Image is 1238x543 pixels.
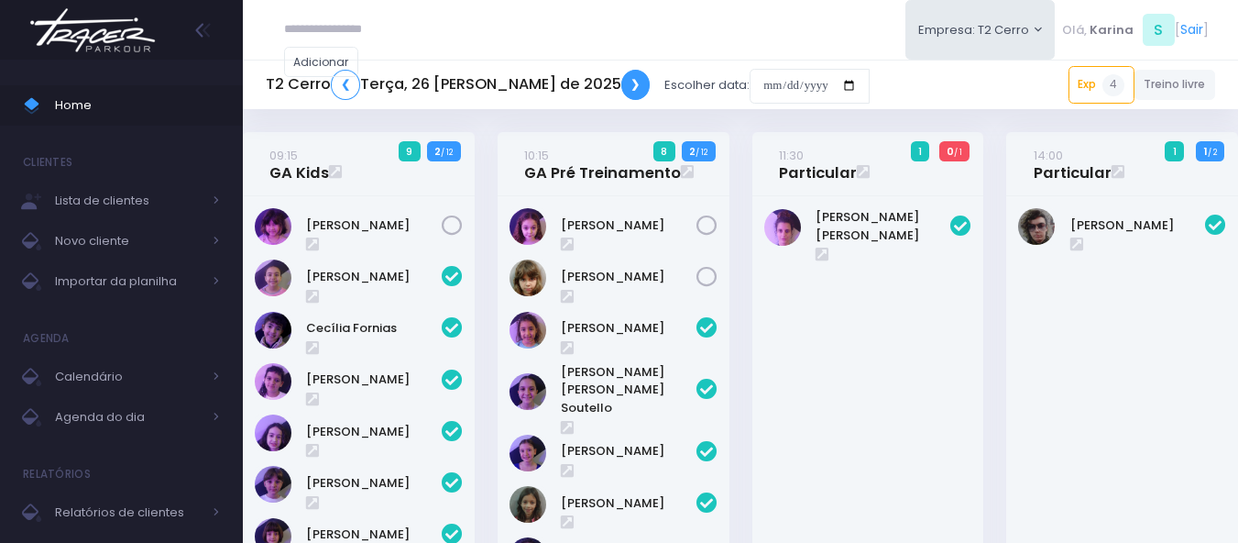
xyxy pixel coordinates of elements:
[255,208,291,245] img: Chiara Real Oshima Hirata
[255,312,291,349] img: Cecília Fornias Gomes
[1034,146,1112,183] a: 14:00Particular
[306,319,442,338] a: Cecília Fornias
[55,229,202,253] span: Novo cliente
[764,209,801,246] img: Maria Laura Bertazzi
[1143,14,1175,46] span: S
[306,216,442,235] a: [PERSON_NAME]
[561,268,696,286] a: [PERSON_NAME]
[23,320,70,357] h4: Agenda
[255,260,291,296] img: Beatriz Cogo
[269,147,298,164] small: 09:15
[55,365,202,389] span: Calendário
[255,466,291,503] img: Maria Clara Frateschi
[561,363,696,417] a: [PERSON_NAME] [PERSON_NAME] Soutello
[55,189,202,213] span: Lista de clientes
[1068,66,1134,103] a: Exp4
[509,435,546,471] img: Jasmim rocha
[55,501,202,525] span: Relatórios de clientes
[561,216,696,235] a: [PERSON_NAME]
[23,456,91,493] h4: Relatórios
[55,405,202,429] span: Agenda do dia
[947,144,954,159] strong: 0
[779,147,804,164] small: 11:30
[1134,70,1216,100] a: Treino livre
[1180,20,1203,39] a: Sair
[306,474,442,493] a: [PERSON_NAME]
[306,268,442,286] a: [PERSON_NAME]
[55,94,220,117] span: Home
[1165,141,1184,161] span: 1
[399,141,421,161] span: 9
[653,141,675,161] span: 8
[441,147,453,158] small: / 12
[509,260,546,296] img: Nina Carletto Barbosa
[1055,9,1215,50] div: [ ]
[524,147,549,164] small: 10:15
[1018,208,1055,245] img: Fernando Pires Amary
[509,486,546,523] img: Julia de Campos Munhoz
[23,144,72,181] h4: Clientes
[1102,74,1124,96] span: 4
[524,146,681,183] a: 10:15GA Pré Treinamento
[266,64,870,106] div: Escolher data:
[1062,21,1087,39] span: Olá,
[561,319,696,338] a: [PERSON_NAME]
[266,70,650,100] h5: T2 Cerro Terça, 26 [PERSON_NAME] de 2025
[954,147,962,158] small: / 1
[255,415,291,451] img: Isabela de Brito Moffa
[1090,21,1134,39] span: Karina
[55,270,202,294] span: Importar da planilha
[306,371,442,389] a: [PERSON_NAME]
[816,208,951,244] a: [PERSON_NAME] [PERSON_NAME]
[561,442,696,460] a: [PERSON_NAME]
[269,146,329,183] a: 09:15GA Kids
[509,312,546,349] img: Alice Oliveira Castro
[911,141,930,161] span: 1
[434,144,441,159] strong: 2
[255,363,291,400] img: Clara Guimaraes Kron
[509,208,546,245] img: Luisa Tomchinsky Montezano
[1208,147,1217,158] small: / 2
[696,147,707,158] small: / 12
[1034,147,1063,164] small: 14:00
[689,144,696,159] strong: 2
[779,146,857,183] a: 11:30Particular
[284,47,359,77] a: Adicionar
[621,70,651,100] a: ❯
[1204,144,1208,159] strong: 1
[306,423,442,441] a: [PERSON_NAME]
[1070,216,1206,235] a: [PERSON_NAME]
[509,373,546,410] img: Ana Helena Soutello
[561,494,696,513] a: [PERSON_NAME]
